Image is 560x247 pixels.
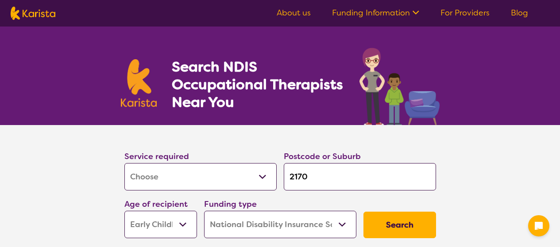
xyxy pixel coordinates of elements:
[359,48,440,125] img: occupational-therapy
[511,8,528,18] a: Blog
[124,199,188,209] label: Age of recipient
[363,212,436,238] button: Search
[284,163,436,190] input: Type
[121,59,157,107] img: Karista logo
[124,151,189,162] label: Service required
[277,8,311,18] a: About us
[332,8,419,18] a: Funding Information
[11,7,55,20] img: Karista logo
[172,58,344,111] h1: Search NDIS Occupational Therapists Near You
[284,151,361,162] label: Postcode or Suburb
[440,8,490,18] a: For Providers
[204,199,257,209] label: Funding type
